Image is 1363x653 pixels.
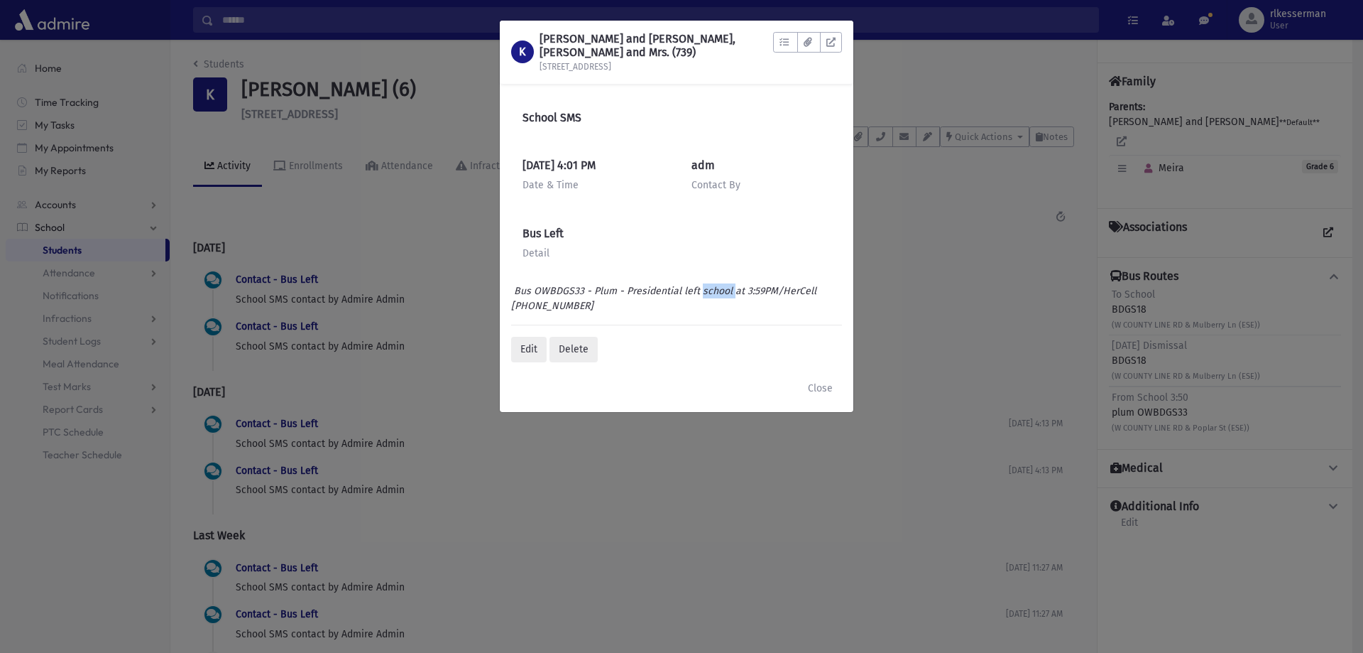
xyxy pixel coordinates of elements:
[540,62,773,72] h6: [STREET_ADDRESS]
[522,111,831,124] h6: School SMS
[522,246,831,261] div: Detail
[540,32,773,59] h1: [PERSON_NAME] and [PERSON_NAME], [PERSON_NAME] and Mrs. (739)
[511,337,547,362] div: Edit
[511,32,773,72] a: K [PERSON_NAME] and [PERSON_NAME], [PERSON_NAME] and Mrs. (739) [STREET_ADDRESS]
[522,227,831,240] h6: Bus Left
[511,41,534,63] div: K
[691,178,831,193] div: Contact By
[799,375,842,401] button: Close
[549,337,598,362] div: Delete
[691,158,831,172] h6: adm
[522,178,662,193] div: Date & Time
[522,158,662,172] h6: [DATE] 4:01 PM
[511,285,822,312] i: Bus OWBDGS33 - Plum - Presidential left school at 3:59PM/HerCell [PHONE_NUMBER]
